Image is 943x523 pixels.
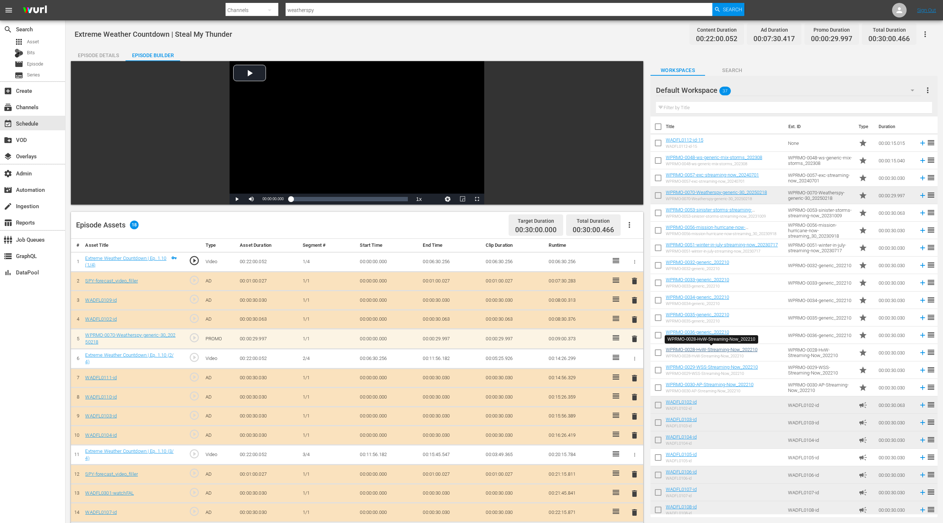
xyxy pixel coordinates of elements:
[546,388,609,407] td: 00:15:26.359
[4,136,12,144] span: VOD
[919,401,927,409] svg: Add to Episode
[876,326,916,344] td: 00:00:30.030
[927,261,935,269] span: reorder
[483,349,546,368] td: 00:05:25.926
[189,332,200,343] span: play_circle_outline
[876,274,916,292] td: 00:00:30.030
[874,116,918,137] th: Duration
[546,291,609,310] td: 00:08:00.313
[4,252,12,261] span: GraphQL
[666,214,782,219] div: WPRMO-0053-sinister-storms-streaming-now_20231009
[859,383,867,392] span: Promo
[71,329,82,349] td: 5
[420,329,483,349] td: 00:00:29.997
[420,291,483,310] td: 00:00:30.030
[15,37,23,46] span: Asset
[71,47,126,64] div: Episode Details
[666,434,697,440] a: WADFL0104-id
[630,507,639,518] button: delete
[927,330,935,339] span: reorder
[666,277,729,282] a: WPRMO-0033-generic_202210
[630,374,639,383] span: delete
[420,388,483,407] td: 00:00:30.030
[630,411,639,421] button: delete
[666,266,729,271] div: WPRMO-0032-generic_202210
[919,191,927,199] svg: Add to Episode
[859,331,867,340] span: Promo
[203,310,237,329] td: AD
[27,38,39,45] span: Asset
[666,417,697,422] a: WADFL0103-id
[300,388,357,407] td: 1/1
[876,169,916,187] td: 00:00:30.030
[666,354,757,358] div: WPRMO-0028-HvW-Streaming-Now_202210
[723,3,742,16] span: Search
[237,239,300,252] th: Asset Duration
[696,35,737,43] span: 00:22:00.052
[546,329,609,349] td: 00:09:00.373
[785,134,856,152] td: None
[927,191,935,199] span: reorder
[666,259,729,265] a: WPRMO-0032-generic_202210
[630,488,639,499] button: delete
[546,368,609,388] td: 00:14:56.329
[85,490,134,496] a: WADFL0301-watchFAL
[666,242,778,247] a: WPRMO-0051-winter-in-july-streaming-now_20230717
[4,103,12,112] span: Channels
[546,252,609,272] td: 00:06:30.256
[420,349,483,368] td: 00:11:56.182
[666,312,729,317] a: WPRMO-0035-generic_202210
[923,86,932,95] span: more_vert
[85,297,117,303] a: WADFL0109-id
[85,471,138,477] a: SPY-forecast_video_filler
[71,291,82,310] td: 3
[262,197,283,201] span: 00:00:00.000
[237,252,300,272] td: 00:22:00.052
[785,239,856,257] td: WPRMO-0051-winter-in-july-streaming-now_20230717
[420,272,483,291] td: 00:01:00.027
[357,291,420,310] td: 00:00:00.000
[455,194,470,205] button: Picture-in-Picture
[666,284,729,289] div: WPRMO-0033-generic_202210
[919,296,927,304] svg: Add to Episode
[515,226,557,234] span: 00:30:00.000
[666,294,729,300] a: WPRMO-0034-generic_202210
[230,194,244,205] button: Play
[876,204,916,222] td: 00:00:30.063
[876,396,916,414] td: 00:00:30.063
[15,60,23,68] span: Episode
[71,239,82,252] th: #
[483,329,546,349] td: 00:00:29.997
[4,268,12,277] span: DataPool
[300,272,357,291] td: 1/1
[630,508,639,517] span: delete
[919,156,927,165] svg: Add to Episode
[420,310,483,329] td: 00:00:30.063
[203,291,237,310] td: AD
[470,194,484,205] button: Fullscreen
[785,187,856,204] td: WPRMO-0070-Weatherspy-generic-30_20250218
[203,388,237,407] td: AD
[27,49,35,56] span: Bits
[300,310,357,329] td: 1/1
[668,336,755,342] div: WPRMO-0028-HvW-Streaming-Now_202210
[630,334,639,343] span: delete
[85,432,117,438] a: WADFL0104-id
[753,25,795,35] div: Ad Duration
[785,204,856,222] td: WPRMO-0053-sinister-storms-streaming-now_20231009
[300,329,357,349] td: 1/1
[71,368,82,388] td: 7
[666,319,729,324] div: WPRMO-0035-generic_202210
[785,274,856,292] td: WPRMO-0033-generic_202210
[15,49,23,58] div: Bits
[666,301,729,306] div: WPRMO-0034-generic_202210
[126,47,180,61] button: Episode Builder
[357,349,420,368] td: 00:06:30.256
[71,349,82,368] td: 6
[666,371,758,376] div: WPRMO-0029-WSS-Streaming-Now_202210
[4,218,12,227] span: Reports
[785,396,856,414] td: WADFL0102-id
[126,47,180,64] div: Episode Builder
[666,144,703,149] div: WADFL0112-id-15
[630,334,639,344] button: delete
